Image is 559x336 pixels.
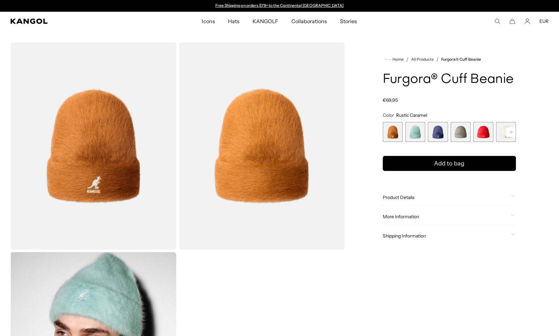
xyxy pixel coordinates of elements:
img: color-rustic-caramel [179,42,345,250]
a: Hats [222,12,246,31]
h1: Furgora® Cuff Beanie [383,72,516,87]
div: 6 of 7 [496,122,516,142]
button: Cart [509,18,515,24]
span: Rustic Caramel [396,112,427,118]
span: Stories [340,12,357,31]
a: Stories [334,12,364,31]
a: All Products [411,57,434,62]
li: / [404,55,409,63]
div: 5 of 7 [473,122,493,142]
span: Collaborations [291,12,327,31]
div: Announcement [212,3,347,8]
a: Account [524,18,530,24]
span: Shipping Information [383,233,508,239]
span: Home [391,57,404,62]
span: Hats [228,12,240,31]
button: Add to bag [383,156,516,171]
label: Hazy Indigo [428,122,448,142]
span: More Information [383,214,508,220]
span: Add to bag [434,159,464,168]
label: Warm Grey [451,122,471,142]
div: 1 of 2 [212,3,347,8]
a: Free Shipping on orders $79+ to the Continental [GEOGRAPHIC_DATA] [215,3,344,8]
a: Furgora® Cuff Beanie [441,57,481,62]
label: Ivory [496,122,516,142]
a: Kangol [10,19,134,24]
a: Collaborations [285,12,334,31]
span: €69,95 [383,97,398,103]
label: Scarlet [473,122,493,142]
li: / [434,55,439,63]
slideshow-component: Announcement bar [212,3,347,8]
div: 3 of 7 [428,122,448,142]
span: KANGOLF [253,12,278,31]
label: Rustic Caramel [383,122,403,142]
label: Aquatic [405,122,425,142]
nav: breadcrumbs [383,55,516,63]
a: KANGOLF [246,12,285,31]
a: Home [385,56,404,62]
div: 1 of 7 [383,122,403,142]
span: Color [383,112,394,118]
a: Icons [195,12,221,31]
button: EUR [539,18,549,24]
div: 4 of 7 [451,122,471,142]
div: 2 of 7 [405,122,425,142]
summary: Search here [494,18,500,24]
span: Product Details [383,194,508,200]
img: color-rustic-caramel [10,42,176,250]
span: Icons [202,12,215,31]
